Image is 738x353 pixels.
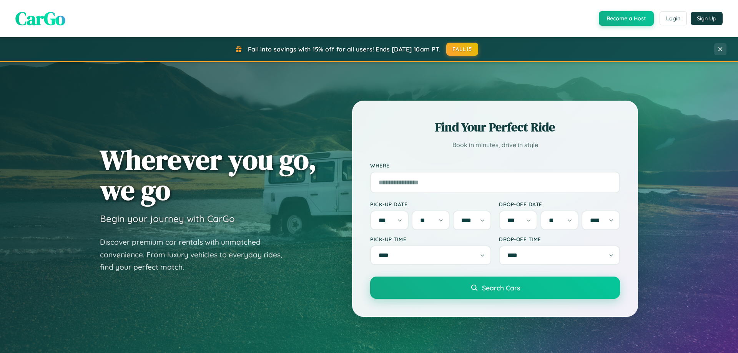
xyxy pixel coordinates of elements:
h1: Wherever you go, we go [100,144,317,205]
p: Book in minutes, drive in style [370,139,620,151]
h2: Find Your Perfect Ride [370,119,620,136]
label: Drop-off Time [499,236,620,242]
span: Search Cars [482,283,520,292]
span: CarGo [15,6,65,31]
button: Login [660,12,687,25]
label: Pick-up Time [370,236,491,242]
label: Where [370,162,620,169]
label: Drop-off Date [499,201,620,207]
h3: Begin your journey with CarGo [100,213,235,224]
p: Discover premium car rentals with unmatched convenience. From luxury vehicles to everyday rides, ... [100,236,292,273]
span: Fall into savings with 15% off for all users! Ends [DATE] 10am PT. [248,45,440,53]
button: Become a Host [599,11,654,26]
button: Search Cars [370,277,620,299]
label: Pick-up Date [370,201,491,207]
button: FALL15 [446,43,479,56]
button: Sign Up [691,12,723,25]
